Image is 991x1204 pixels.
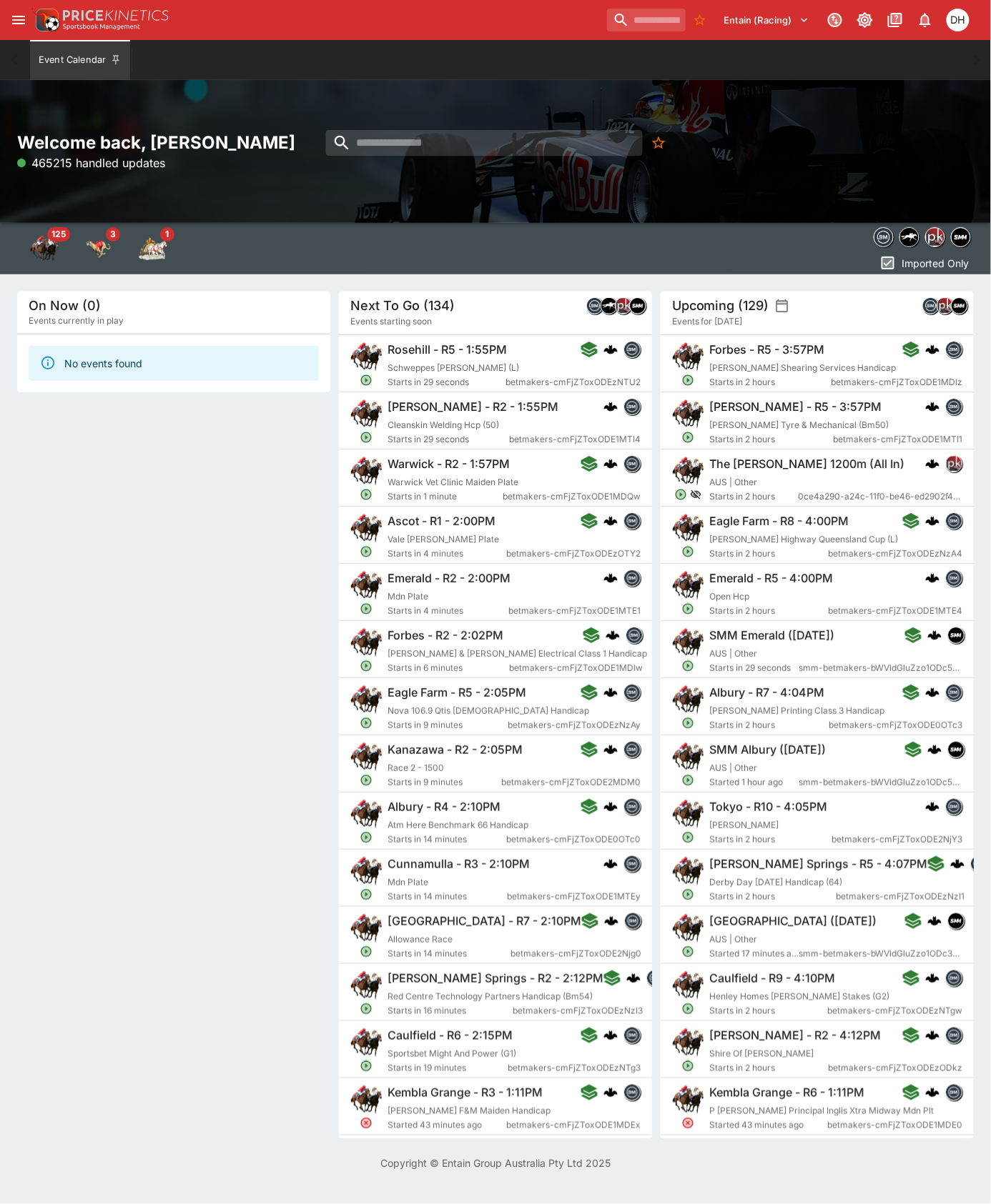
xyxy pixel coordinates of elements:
[606,628,620,642] img: logo-cerberus.svg
[360,774,373,787] svg: Open
[623,398,641,415] div: betmakers
[681,888,694,901] svg: Open
[672,684,704,715] img: horse_racing.png
[511,947,641,961] span: betmakers-cmFjZToxODE2Njg0
[681,717,694,730] svg: Open
[709,661,799,675] span: Starts in 29 seconds
[624,1085,640,1100] img: betmakers.png
[709,857,927,872] h6: [PERSON_NAME] Springs - R5 - 4:07PM
[350,297,455,314] h5: Next To Go (134)
[882,7,908,33] button: Documentation
[616,298,631,314] img: pricekinetics.png
[603,457,618,471] div: cerberus
[350,741,382,772] img: horse_racing.png
[709,477,757,487] span: AUS | Other
[912,7,938,33] button: Notifications
[388,971,603,986] h6: [PERSON_NAME] Springs - R2 - 2:12PM
[709,832,832,847] span: Starts in 2 hours
[709,628,834,643] h6: SMM Emerald ([DATE])
[350,455,382,487] img: horse_racing.png
[360,545,373,558] svg: Open
[799,661,965,675] span: smm-betmakers-bWVldGluZzo1ODc5NDIwODU0ODc3NTY4MjU
[681,545,694,558] svg: Open
[775,299,789,313] button: settings
[350,314,432,329] span: Events starting soon
[623,741,641,758] div: betmakers
[388,628,503,643] h6: Forbes - R2 - 2:02PM
[388,514,495,529] h6: Ascot - R1 - 2:00PM
[17,223,180,274] div: Event type filters
[709,534,898,544] span: [PERSON_NAME] Highway Queensland Cup (L)
[388,877,428,887] span: Mdn Plate
[388,857,530,872] h6: Cunnamulla - R3 - 2:10PM
[709,432,833,447] span: Starts in 2 hours
[360,831,373,844] svg: Open
[603,685,618,700] img: logo-cerberus.svg
[925,514,940,528] img: logo-cerberus.svg
[513,1004,643,1018] span: betmakers-cmFjZToxODEzNzI3
[388,571,511,586] h6: Emerald - R2 - 2:00PM
[828,604,962,618] span: betmakers-cmFjZToxODE1MTE4
[603,857,618,871] img: logo-cerberus.svg
[925,399,940,414] img: logo-cerberus.svg
[925,514,940,528] div: cerberus
[709,800,827,815] h6: Tokyo - R10 - 4:05PM
[630,298,646,314] img: samemeetingmulti.png
[624,799,640,815] img: betmakers.png
[672,512,704,544] img: horse_racing.png
[709,375,831,389] span: Starts in 2 hours
[388,591,428,602] span: Mdn Plate
[615,297,632,314] div: pricekinetics
[350,684,382,715] img: horse_racing.png
[925,685,940,700] img: logo-cerberus.svg
[647,970,663,986] img: betmakers.png
[836,890,965,904] span: betmakers-cmFjZToxODEzNzI1
[946,1085,962,1100] img: betmakers.png
[922,297,940,314] div: betmakers
[63,24,140,30] img: Sportsbook Management
[587,298,603,314] img: betmakers.png
[709,877,842,887] span: Derby Day [DATE] Handicap (64)
[709,705,884,716] span: [PERSON_NAME] Printing Class 3 Handicap
[360,431,373,444] svg: Open
[29,314,124,328] span: Events currently in play
[925,571,940,585] div: cerberus
[624,742,640,757] img: betmakers.png
[946,342,962,357] img: betmakers.png
[672,741,704,772] img: horse_racing.png
[388,432,509,447] span: Starts in 29 seconds
[360,488,373,501] svg: Open
[709,762,757,773] span: AUS | Other
[871,223,974,252] div: Event type filters
[360,602,373,615] svg: Open
[945,798,962,815] div: betmakers
[30,40,130,80] button: Event Calendar
[360,888,373,901] svg: Open
[925,685,940,700] div: cerberus
[388,362,519,373] span: Schweppes [PERSON_NAME] (L)
[350,569,382,601] img: horse_racing.png
[603,800,618,814] img: logo-cerberus.svg
[948,742,964,757] img: samemeetingmulti.png
[603,399,618,414] img: logo-cerberus.svg
[623,684,641,701] div: betmakers
[646,130,671,156] button: No Bookmarks
[509,661,643,675] span: betmakers-cmFjZToxODE1MDIw
[624,570,640,586] img: betmakers.png
[624,399,640,414] img: betmakers.png
[106,227,120,242] span: 3
[603,1085,618,1100] img: logo-cerberus.svg
[672,855,704,887] img: horse_racing.png
[925,800,940,814] img: logo-cerberus.svg
[946,685,962,700] img: betmakers.png
[681,602,694,615] svg: Open
[927,742,942,757] img: logo-cerberus.svg
[63,10,169,21] img: PriceKinetics
[503,489,641,504] span: betmakers-cmFjZToxODE1MDQw
[601,298,617,314] img: nztr.png
[951,297,968,314] div: samemeetingmulti
[681,660,694,672] svg: Open
[623,855,641,872] div: betmakers
[900,228,919,247] img: nztr.png
[945,398,962,415] div: betmakers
